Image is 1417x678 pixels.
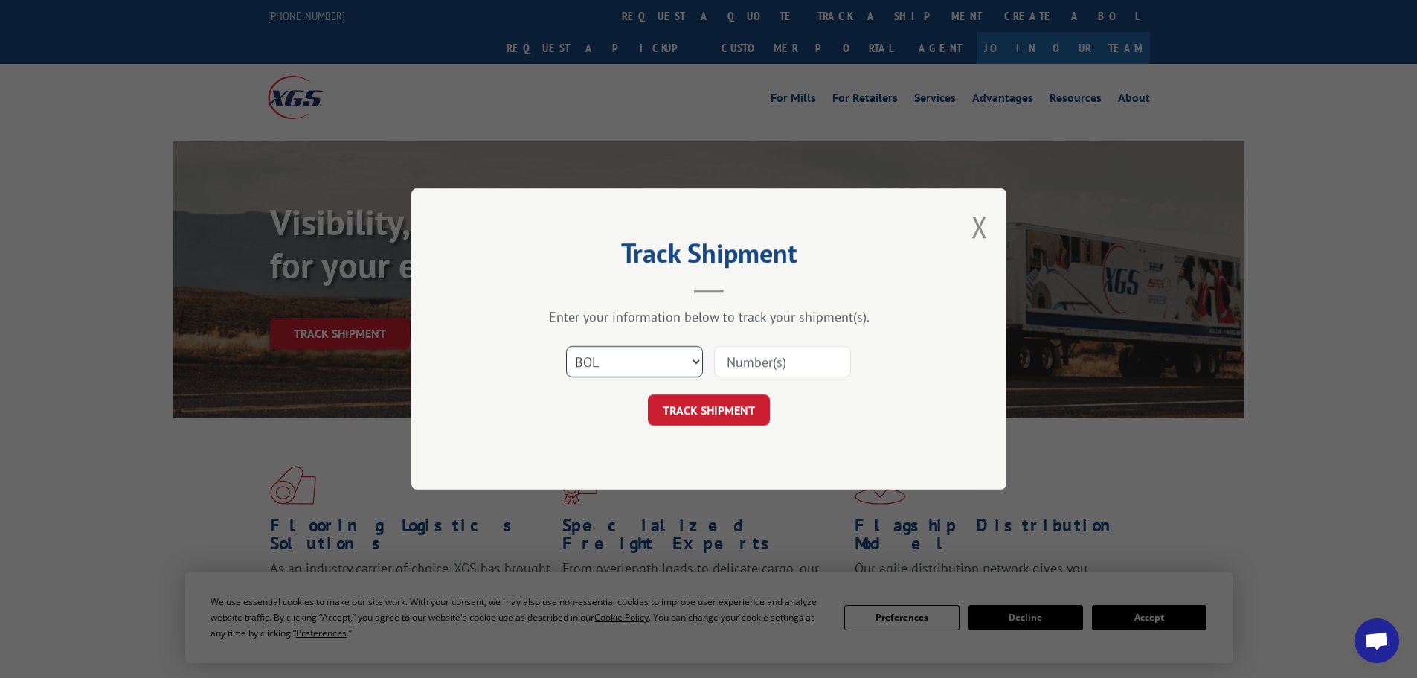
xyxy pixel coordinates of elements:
h2: Track Shipment [486,243,932,271]
div: Enter your information below to track your shipment(s). [486,308,932,325]
button: Close modal [971,207,988,246]
button: TRACK SHIPMENT [648,394,770,426]
input: Number(s) [714,346,851,377]
div: Open chat [1355,618,1399,663]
